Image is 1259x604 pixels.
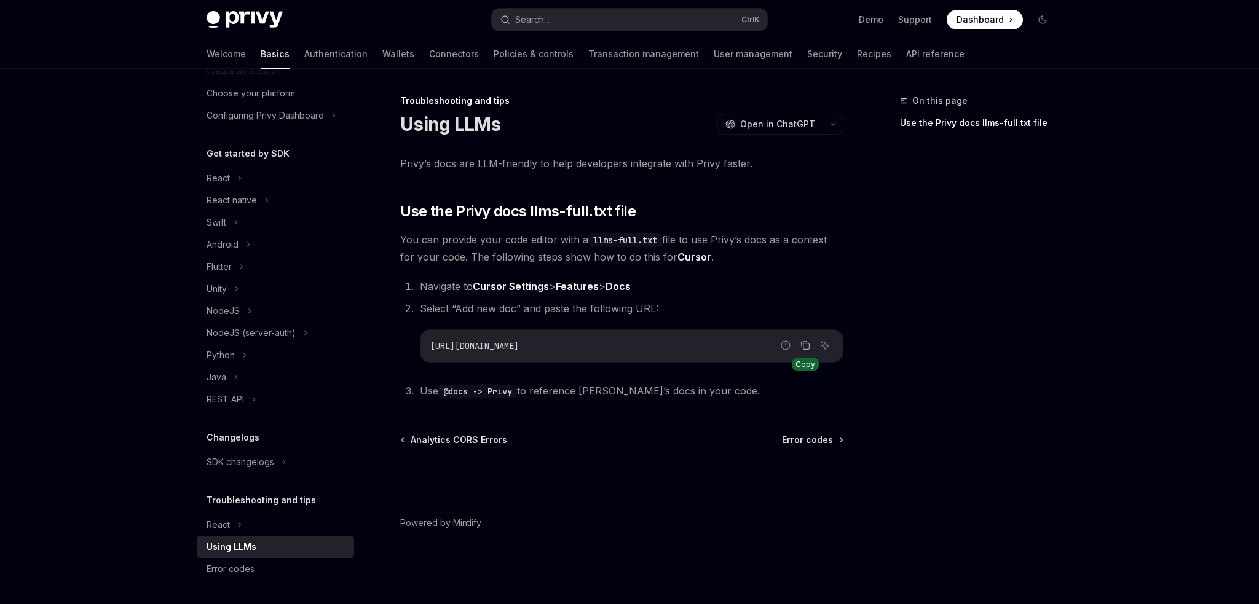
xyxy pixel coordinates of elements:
[797,337,813,353] button: Copy the contents from the code block
[197,344,354,366] button: Python
[515,12,550,27] div: Search...
[197,104,354,127] button: Configuring Privy Dashboard
[740,118,815,130] span: Open in ChatGPT
[207,430,259,445] h5: Changelogs
[197,211,354,233] button: Swift
[782,434,833,446] span: Error codes
[207,392,244,407] div: REST API
[817,337,833,353] button: Ask AI
[197,256,354,278] button: Flutter
[197,82,354,104] a: Choose your platform
[197,366,354,388] button: Java
[429,39,479,69] a: Connectors
[207,108,324,123] div: Configuring Privy Dashboard
[207,304,240,318] div: NodeJS
[588,233,662,247] code: llms-full.txt
[859,14,883,26] a: Demo
[207,39,246,69] a: Welcome
[400,155,843,172] span: Privy’s docs are LLM-friendly to help developers integrate with Privy faster.
[588,39,699,69] a: Transaction management
[400,231,843,265] span: You can provide your code editor with a file to use Privy’s docs as a context for your code. The ...
[207,348,235,363] div: Python
[207,86,295,101] div: Choose your platform
[207,259,232,274] div: Flutter
[207,517,230,532] div: React
[207,281,227,296] div: Unity
[494,39,574,69] a: Policies & controls
[947,10,1023,29] a: Dashboard
[792,358,819,371] div: Copy
[420,302,658,315] span: Select “Add new doc” and paste the following URL:
[782,434,842,446] a: Error codes
[556,280,599,292] strong: Features
[207,539,256,554] div: Using LLMs
[207,146,290,161] h5: Get started by SDK
[741,15,760,25] span: Ctrl K
[207,11,283,28] img: dark logo
[400,95,843,107] div: Troubleshooting and tips
[492,9,767,31] button: Search...CtrlK
[261,39,290,69] a: Basics
[382,39,414,69] a: Wallets
[807,39,842,69] a: Security
[898,14,932,26] a: Support
[411,434,507,446] span: Analytics CORS Errors
[197,167,354,189] button: React
[778,337,794,353] button: Report incorrect code
[606,280,631,292] strong: Docs
[401,434,507,446] a: Analytics CORS Errors
[207,326,296,340] div: NodeJS (server-auth)
[197,189,354,211] button: React native
[473,280,549,292] strong: Cursor Settings
[197,233,354,256] button: Android
[906,39,965,69] a: API reference
[420,385,760,397] span: Use to reference [PERSON_NAME]’s docs in your code.
[197,300,354,322] button: NodeJS
[207,215,226,230] div: Swift
[197,278,354,300] button: Unity
[304,39,368,69] a: Authentication
[900,113,1062,133] a: Use the Privy docs llms-full.txt file
[207,493,316,508] h5: Troubleshooting and tips
[207,193,257,208] div: React native
[207,370,226,385] div: Java
[207,562,255,576] div: Error codes
[400,202,636,221] span: Use the Privy docs llms-full.txt file
[197,451,354,473] button: SDK changelogs
[957,14,1004,26] span: Dashboard
[197,558,354,580] a: Error codes
[420,280,631,292] span: Navigate to > >
[857,39,891,69] a: Recipes
[207,237,239,252] div: Android
[197,514,354,536] button: React
[438,385,517,398] code: @docs -> Privy
[1033,10,1052,29] button: Toggle dark mode
[197,388,354,410] button: REST API
[207,455,274,469] div: SDK changelogs
[912,93,968,108] span: On this page
[717,114,823,135] button: Open in ChatGPT
[430,340,519,351] span: [URL][DOMAIN_NAME]
[714,39,792,69] a: User management
[207,171,230,186] div: React
[400,113,501,135] h1: Using LLMs
[197,322,354,344] button: NodeJS (server-auth)
[197,536,354,558] a: Using LLMs
[677,251,711,264] a: Cursor
[400,517,481,529] a: Powered by Mintlify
